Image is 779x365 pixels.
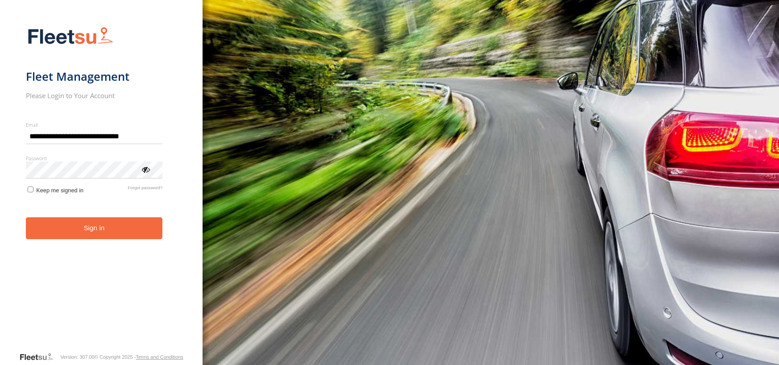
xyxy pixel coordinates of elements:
div: Version: 307.00 [60,354,94,360]
form: main [26,21,177,352]
img: Fleetsu [26,25,115,48]
label: Email [26,121,163,128]
a: Visit our Website [19,353,60,361]
a: Forgot password? [128,185,162,194]
button: Sign in [26,217,163,239]
h1: Fleet Management [26,69,163,84]
div: © Copyright 2025 - [95,354,183,360]
input: Keep me signed in [28,187,33,192]
div: ViewPassword [141,165,150,174]
a: Terms and Conditions [136,354,183,360]
h2: Please Login to Your Account [26,91,163,100]
span: Keep me signed in [36,187,83,194]
label: Password [26,155,163,162]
